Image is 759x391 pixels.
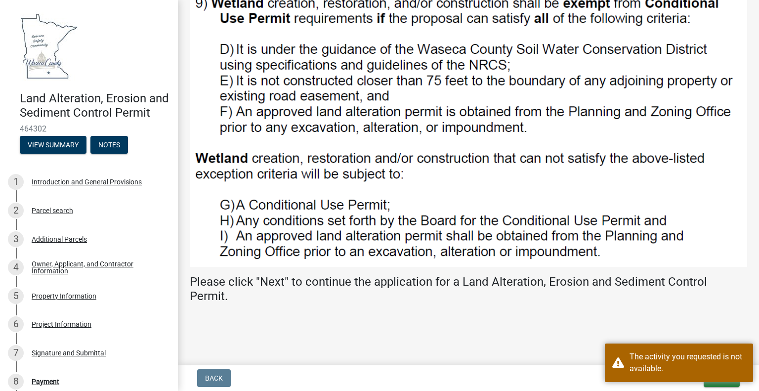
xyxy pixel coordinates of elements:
div: 5 [8,288,24,304]
div: 4 [8,260,24,275]
div: Signature and Submittal [32,349,106,356]
div: 2 [8,203,24,218]
div: Owner, Applicant, and Contractor Information [32,261,162,274]
div: 6 [8,316,24,332]
div: The activity you requested is not available. [630,351,746,375]
div: Parcel search [32,207,73,214]
div: 3 [8,231,24,247]
span: 464302 [20,124,158,133]
div: Project Information [32,321,91,328]
div: 8 [8,374,24,390]
div: Additional Parcels [32,236,87,243]
wm-modal-confirm: Summary [20,141,86,149]
h4: Land Alteration, Erosion and Sediment Control Permit [20,91,170,120]
div: Introduction and General Provisions [32,178,142,185]
div: 1 [8,174,24,190]
div: 7 [8,345,24,361]
div: Payment [32,378,59,385]
wm-modal-confirm: Notes [90,141,128,149]
button: Notes [90,136,128,154]
button: Back [197,369,231,387]
h4: Please click "Next" to continue the application for a Land Alteration, Erosion and Sediment Contr... [190,275,747,304]
img: Waseca County, Minnesota [20,10,78,81]
span: Back [205,374,223,382]
button: View Summary [20,136,86,154]
div: Property Information [32,293,96,300]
